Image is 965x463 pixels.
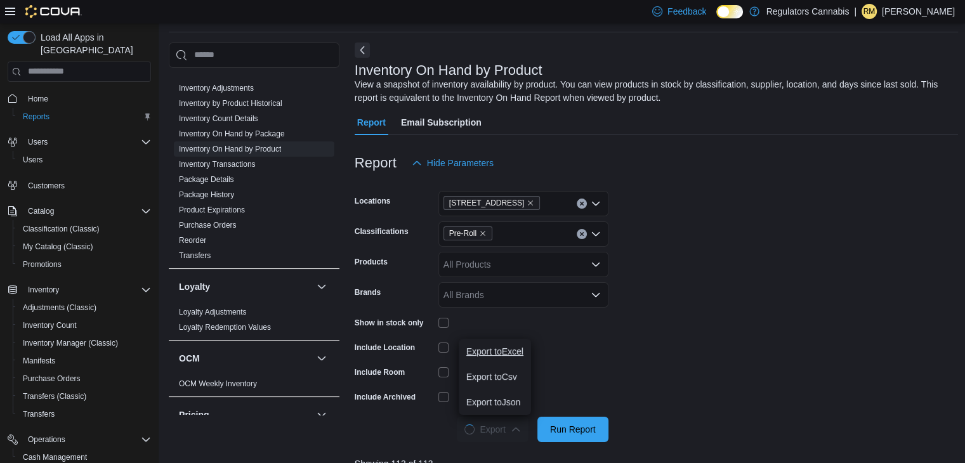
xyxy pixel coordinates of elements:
button: Transfers (Classic) [13,388,156,405]
span: Transfers [18,407,151,422]
span: Product Expirations [179,205,245,215]
button: Next [355,42,370,58]
span: Export to Csv [466,372,523,382]
button: Export toExcel [459,339,531,364]
h3: Loyalty [179,280,210,293]
a: Inventory Count [18,318,82,333]
button: OCM [314,351,329,366]
span: Users [18,152,151,167]
a: Inventory On Hand by Package [179,129,285,138]
a: Home [23,91,53,107]
button: Users [3,133,156,151]
span: Run Report [550,423,596,436]
span: Dark Mode [716,18,717,19]
span: Operations [28,434,65,445]
img: Cova [25,5,82,18]
button: Open list of options [591,259,601,270]
span: Reorder [179,235,206,245]
span: Feedback [667,5,706,18]
span: Transfers [179,251,211,261]
h3: Inventory On Hand by Product [355,63,542,78]
button: Operations [23,432,70,447]
button: Adjustments (Classic) [13,299,156,316]
input: Dark Mode [716,5,743,18]
button: Pricing [179,408,312,421]
span: Adjustments (Classic) [18,300,151,315]
span: Promotions [18,257,151,272]
button: Inventory Count [13,316,156,334]
button: Operations [3,431,156,448]
span: Adjustments (Classic) [23,303,96,313]
span: Export to Excel [466,346,523,356]
button: My Catalog (Classic) [13,238,156,256]
button: LoadingExport [457,417,528,442]
button: Reports [13,108,156,126]
span: Package History [179,190,234,200]
span: Inventory On Hand by Product [179,144,281,154]
a: Users [18,152,48,167]
span: Users [23,155,43,165]
button: Remove Pre-Roll from selection in this group [479,230,487,237]
span: Inventory Count [18,318,151,333]
span: Home [23,91,151,107]
span: Loyalty Adjustments [179,307,247,317]
span: Cash Management [23,452,87,462]
span: Purchase Orders [179,220,237,230]
a: Purchase Orders [18,371,86,386]
span: Purchase Orders [23,374,81,384]
p: Regulators Cannabis [766,4,849,19]
span: Inventory Count [23,320,77,330]
h3: Pricing [179,408,209,421]
a: Loyalty Adjustments [179,308,247,316]
button: Pricing [314,407,329,422]
a: Product Expirations [179,205,245,214]
h3: OCM [179,352,200,365]
span: Inventory Count Details [179,114,258,124]
span: Export to Json [466,397,523,407]
button: Inventory [3,281,156,299]
span: Home [28,94,48,104]
span: Purchase Orders [18,371,151,386]
button: Purchase Orders [13,370,156,388]
span: Loyalty Redemption Values [179,322,271,332]
span: Email Subscription [401,110,482,135]
span: Load All Apps in [GEOGRAPHIC_DATA] [36,31,151,56]
button: Open list of options [591,290,601,300]
button: Promotions [13,256,156,273]
span: My Catalog (Classic) [18,239,151,254]
label: Show in stock only [355,318,424,328]
span: Catalog [23,204,151,219]
a: Purchase Orders [179,221,237,230]
a: Inventory Adjustments [179,84,254,93]
div: OCM [169,376,339,396]
a: Customers [23,178,70,193]
p: | [854,4,857,19]
span: Pre-Roll [449,227,476,240]
a: Package Details [179,175,234,184]
span: Pre-Roll [443,226,492,240]
span: Inventory Manager (Classic) [18,336,151,351]
div: Loyalty [169,304,339,340]
button: Catalog [3,202,156,220]
span: Inventory Adjustments [179,83,254,93]
button: Export toCsv [459,364,531,389]
button: Loyalty [179,280,312,293]
span: Manifests [23,356,55,366]
a: Inventory by Product Historical [179,99,282,108]
a: Inventory On Hand by Product [179,145,281,153]
a: Inventory Manager (Classic) [18,336,123,351]
a: Transfers (Classic) [18,389,91,404]
span: Reports [23,112,49,122]
button: Export toJson [459,389,531,415]
span: My Catalog (Classic) [23,242,93,252]
label: Include Room [355,367,405,377]
label: Classifications [355,226,409,237]
button: Open list of options [591,199,601,209]
span: Inventory Transactions [179,159,256,169]
span: Transfers (Classic) [23,391,86,401]
span: Transfers [23,409,55,419]
button: Loyalty [314,279,329,294]
button: Transfers [13,405,156,423]
a: Reports [18,109,55,124]
a: My Catalog (Classic) [18,239,98,254]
